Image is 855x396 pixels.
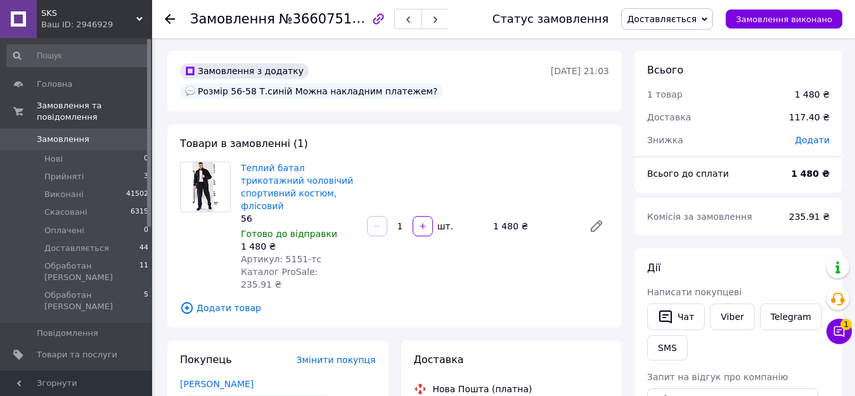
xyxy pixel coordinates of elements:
[551,66,609,76] time: [DATE] 21:03
[44,260,139,283] span: Обработан [PERSON_NAME]
[781,103,837,131] div: 117.40 ₴
[41,8,136,19] span: SKS
[185,86,195,96] img: :speech_balloon:
[241,254,321,264] span: Артикул: 5151-тс
[180,63,309,79] div: Замовлення з додатку
[37,79,72,90] span: Головна
[430,383,536,395] div: Нова Пошта (платна)
[736,15,832,24] span: Замовлення виконано
[241,267,318,290] span: Каталог ProSale: 235.91 ₴
[165,13,175,25] div: Повернутися назад
[44,207,87,218] span: Скасовані
[37,349,117,361] span: Товари та послуги
[647,335,688,361] button: SMS
[647,64,683,76] span: Всього
[795,135,830,145] span: Додати
[584,214,609,239] a: Редагувати
[41,19,152,30] div: Ваш ID: 2946929
[37,100,152,123] span: Замовлення та повідомлення
[488,217,579,235] div: 1 480 ₴
[241,212,357,225] div: 56
[37,328,98,339] span: Повідомлення
[144,225,148,236] span: 0
[710,303,754,330] a: Viber
[826,319,852,344] button: Чат з покупцем1
[6,44,150,67] input: Пошук
[647,89,683,99] span: 1 товар
[647,169,729,179] span: Всього до сплати
[144,290,148,312] span: 5
[131,207,148,218] span: 6315
[241,163,353,211] a: Теплий батал трикотажний чоловічий спортивний костюм, флісовий
[139,260,148,283] span: 11
[627,14,697,24] span: Доставляється
[180,354,232,366] span: Покупець
[180,379,254,389] a: [PERSON_NAME]
[492,13,609,25] div: Статус замовлення
[647,303,705,330] button: Чат
[795,88,830,101] div: 1 480 ₴
[760,303,822,330] a: Telegram
[647,212,752,222] span: Комісія за замовлення
[193,162,218,212] img: Теплий батал трикотажний чоловічий спортивний костюм, флісовий
[44,243,109,254] span: Доставляється
[144,171,148,182] span: 3
[241,240,357,253] div: 1 480 ₴
[190,11,275,27] span: Замовлення
[434,220,454,233] div: шт.
[647,112,691,122] span: Доставка
[180,137,308,150] span: Товари в замовленні (1)
[44,153,63,165] span: Нові
[180,301,609,315] span: Додати товар
[139,243,148,254] span: 44
[44,189,84,200] span: Виконані
[44,225,84,236] span: Оплачені
[241,229,337,239] span: Готово до відправки
[180,84,443,99] div: Розмір 56-58 Т.синій Можна накладним платежем?
[414,354,464,366] span: Доставка
[647,372,788,382] span: Запит на відгук про компанію
[279,11,369,27] span: №366075120
[726,10,842,29] button: Замовлення виконано
[126,189,148,200] span: 41502
[37,134,89,145] span: Замовлення
[840,319,852,330] span: 1
[791,169,830,179] b: 1 480 ₴
[144,153,148,165] span: 0
[297,355,376,365] span: Змінити покупця
[44,290,144,312] span: Обработан [PERSON_NAME]
[789,212,830,222] span: 235.91 ₴
[647,287,742,297] span: Написати покупцеві
[44,171,84,182] span: Прийняті
[647,135,683,145] span: Знижка
[647,262,660,274] span: Дії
